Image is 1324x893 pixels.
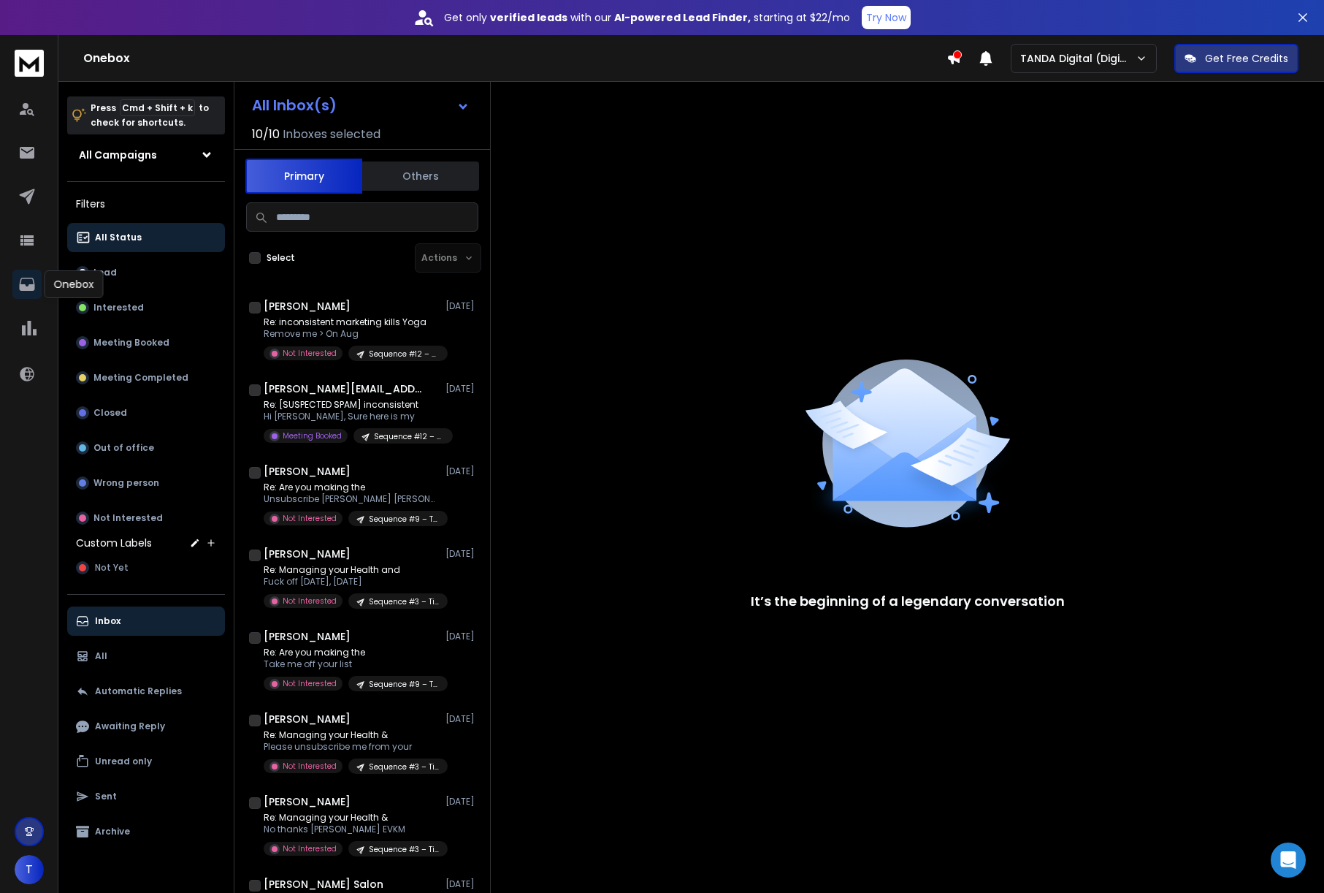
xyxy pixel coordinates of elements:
[264,741,439,753] p: Please unsubscribe me from your
[264,812,439,824] p: Re: Managing your Health &
[264,464,351,479] h1: [PERSON_NAME]
[445,383,478,395] p: [DATE]
[15,855,44,884] button: T
[95,615,120,627] p: Inbox
[369,596,439,607] p: Sequence #3 – Tier I: Wellness
[95,791,117,802] p: Sent
[67,258,225,287] button: Lead
[67,194,225,214] h3: Filters
[240,91,481,120] button: All Inbox(s)
[283,678,337,689] p: Not Interested
[283,126,380,143] h3: Inboxes selected
[67,642,225,671] button: All
[490,10,567,25] strong: verified leads
[264,547,351,561] h1: [PERSON_NAME]
[374,431,444,442] p: Sequence #12 – Tier I_Health & Wellness
[267,252,295,264] label: Select
[93,477,159,489] p: Wrong person
[252,126,280,143] span: 10 / 10
[76,536,152,550] h3: Custom Labels
[67,782,225,811] button: Sent
[264,493,439,505] p: Unsubscribe [PERSON_NAME] [PERSON_NAME]
[445,878,478,890] p: [DATE]
[252,98,337,113] h1: All Inbox(s)
[283,761,337,772] p: Not Interested
[369,514,439,525] p: Sequence #9 – Tier II: Hook 4_Health & Wellness
[862,6,911,29] button: Try Now
[369,349,439,360] p: Sequence #12 – Tier I_Health & Wellness
[264,299,351,313] h1: [PERSON_NAME]
[264,316,439,328] p: Re: inconsistent marketing kills Yoga
[283,348,337,359] p: Not Interested
[93,267,117,278] p: Lead
[751,591,1065,612] p: It’s the beginning of a legendary conversation
[67,363,225,392] button: Meeting Completed
[67,433,225,463] button: Out of office
[120,99,195,116] span: Cmd + Shift + k
[93,407,127,419] p: Closed
[283,430,342,441] p: Meeting Booked
[362,160,479,192] button: Others
[445,796,478,807] p: [DATE]
[264,482,439,493] p: Re: Are you making the
[283,843,337,854] p: Not Interested
[67,468,225,498] button: Wrong person
[264,647,439,658] p: Re: Are you making the
[264,824,439,835] p: No thanks [PERSON_NAME] EVKM
[93,372,188,384] p: Meeting Completed
[283,596,337,607] p: Not Interested
[95,562,129,574] span: Not Yet
[264,564,439,576] p: Re: Managing your Health and
[264,794,351,809] h1: [PERSON_NAME]
[93,302,144,313] p: Interested
[67,398,225,427] button: Closed
[283,513,337,524] p: Not Interested
[93,442,154,454] p: Out of office
[67,503,225,533] button: Not Interested
[445,548,478,560] p: [DATE]
[95,232,142,243] p: All Status
[614,10,751,25] strong: AI-powered Lead Finder,
[264,877,383,892] h1: [PERSON_NAME] Salon
[67,817,225,846] button: Archive
[95,685,182,697] p: Automatic Replies
[67,140,225,170] button: All Campaigns
[95,650,107,662] p: All
[67,677,225,706] button: Automatic Replies
[369,679,439,690] p: Sequence #9 – Tier II: Hook 4_Health & Wellness
[264,729,439,741] p: Re: Managing your Health &
[1174,44,1298,73] button: Get Free Credits
[15,50,44,77] img: logo
[264,328,439,340] p: Remove me > On Aug
[83,50,946,67] h1: Onebox
[445,631,478,642] p: [DATE]
[264,576,439,588] p: Fuck off [DATE], [DATE]
[67,607,225,636] button: Inbox
[264,712,351,726] h1: [PERSON_NAME]
[264,629,351,644] h1: [PERSON_NAME]
[67,553,225,582] button: Not Yet
[1020,51,1136,66] p: TANDA Digital (Digital Sip)
[264,399,439,411] p: Re: [SUSPECTED SPAM] inconsistent
[67,747,225,776] button: Unread only
[264,658,439,670] p: Take me off your list
[67,328,225,357] button: Meeting Booked
[1205,51,1288,66] p: Get Free Credits
[95,756,152,767] p: Unread only
[45,270,104,298] div: Onebox
[67,223,225,252] button: All Status
[445,713,478,725] p: [DATE]
[67,712,225,741] button: Awaiting Reply
[93,337,169,349] p: Meeting Booked
[866,10,906,25] p: Try Now
[369,761,439,772] p: Sequence #3 – Tier I: Wellness
[1271,843,1306,878] div: Open Intercom Messenger
[93,512,163,524] p: Not Interested
[445,465,478,477] p: [DATE]
[67,293,225,322] button: Interested
[264,381,424,396] h1: [PERSON_NAME][EMAIL_ADDRESS][DOMAIN_NAME]
[264,411,439,422] p: Hi [PERSON_NAME], Sure here is my
[369,844,439,855] p: Sequence #3 – Tier I: Wellness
